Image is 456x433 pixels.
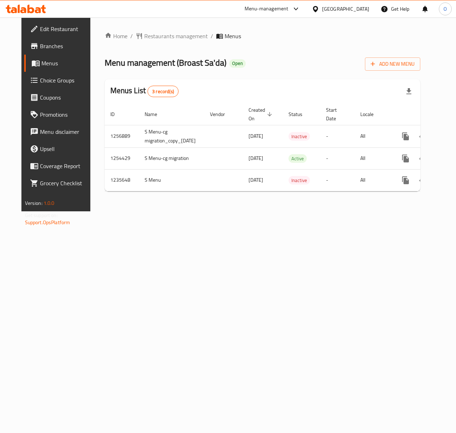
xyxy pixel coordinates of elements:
[110,85,179,97] h2: Menus List
[105,169,139,191] td: 1235648
[24,89,97,106] a: Coupons
[24,157,97,175] a: Coverage Report
[397,128,414,145] button: more
[289,176,310,185] span: Inactive
[24,140,97,157] a: Upsell
[414,128,431,145] button: Change Status
[144,32,208,40] span: Restaurants management
[360,110,383,119] span: Locale
[41,59,92,67] span: Menus
[249,106,274,123] span: Created On
[139,169,204,191] td: S Menu
[25,218,70,227] a: Support.OpsPlatform
[44,198,55,208] span: 1.0.0
[289,155,307,163] span: Active
[40,145,92,153] span: Upsell
[105,32,421,40] nav: breadcrumb
[24,20,97,37] a: Edit Restaurant
[444,5,447,13] span: O
[105,147,139,169] td: 1254429
[139,147,204,169] td: S Menu-cg migration
[365,57,420,71] button: Add New Menu
[25,211,58,220] span: Get support on:
[320,147,355,169] td: -
[289,110,312,119] span: Status
[40,42,92,50] span: Branches
[320,125,355,147] td: -
[148,88,178,95] span: 3 record(s)
[105,55,226,71] span: Menu management ( Broast Sa'da )
[40,127,92,136] span: Menu disclaimer
[139,125,204,147] td: S Menu-cg migration_copy_[DATE]
[40,93,92,102] span: Coupons
[322,5,369,13] div: [GEOGRAPHIC_DATA]
[225,32,241,40] span: Menus
[229,60,246,66] span: Open
[24,175,97,192] a: Grocery Checklist
[136,32,208,40] a: Restaurants management
[245,5,289,13] div: Menu-management
[249,131,263,141] span: [DATE]
[105,32,127,40] a: Home
[24,55,97,72] a: Menus
[105,125,139,147] td: 1256889
[210,110,234,119] span: Vendor
[400,83,417,100] div: Export file
[355,147,391,169] td: All
[355,169,391,191] td: All
[326,106,346,123] span: Start Date
[40,25,92,33] span: Edit Restaurant
[249,175,263,185] span: [DATE]
[397,172,414,189] button: more
[40,76,92,85] span: Choice Groups
[397,150,414,167] button: more
[130,32,133,40] li: /
[25,198,42,208] span: Version:
[289,132,310,141] span: Inactive
[40,179,92,187] span: Grocery Checklist
[211,32,213,40] li: /
[414,172,431,189] button: Change Status
[145,110,166,119] span: Name
[355,125,391,147] td: All
[24,123,97,140] a: Menu disclaimer
[110,110,124,119] span: ID
[289,154,307,163] div: Active
[40,162,92,170] span: Coverage Report
[320,169,355,191] td: -
[147,86,179,97] div: Total records count
[40,110,92,119] span: Promotions
[24,106,97,123] a: Promotions
[24,37,97,55] a: Branches
[249,153,263,163] span: [DATE]
[414,150,431,167] button: Change Status
[371,60,415,69] span: Add New Menu
[24,72,97,89] a: Choice Groups
[229,59,246,68] div: Open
